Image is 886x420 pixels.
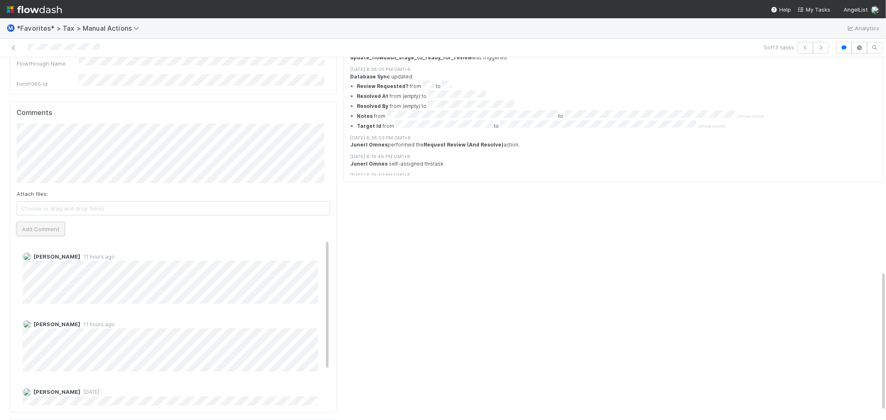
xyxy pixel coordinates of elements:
strong: Database Sync [351,73,390,80]
span: *Favorites* > Tax > Manual Actions [17,24,143,32]
span: AngelList [844,6,868,13]
span: [DATE] [80,389,99,395]
div: performed the action. [351,141,884,149]
span: 11 hours ago [80,254,115,260]
div: Help [771,5,791,14]
strong: Review Requested? [357,83,409,89]
strong: Resolved By [357,103,389,109]
div: was triggered [351,54,884,61]
label: Attach files: [17,190,48,198]
summary: Notes from to (show more) [357,110,884,120]
span: [PERSON_NAME] [34,253,80,260]
strong: Request Review (And Resolve) [424,142,504,148]
summary: Target Id from to (show more) [357,120,884,130]
img: avatar_711f55b7-5a46-40da-996f-bc93b6b86381.png [23,388,31,396]
span: [PERSON_NAME] [34,321,80,327]
div: [DATE] 8:19:40 PM GMT+8 [351,172,884,179]
a: Analytics [847,23,879,33]
span: (show more) [736,113,764,119]
span: My Tasks [798,6,830,13]
h5: Comments [17,109,330,117]
li: from to [357,81,884,90]
strong: Resolved At [357,93,389,99]
span: Choose or drag and drop file(s) [17,202,329,215]
div: Flowthrough Name [17,59,79,68]
div: Form1065 Id [17,80,79,88]
div: [DATE] 8:38:03 PM GMT+8 [351,134,884,142]
strong: update_flowdash_stage_to_ready_for_review [351,54,472,61]
img: logo-inverted-e16ddd16eac7371096b0.svg [7,2,62,17]
em: (empty) [403,103,421,109]
div: [DATE] 8:19:46 PM GMT+8 [351,153,884,160]
span: 11 hours ago [80,321,115,327]
strong: Junerl Omnes [351,161,388,167]
strong: Junerl Omnes [351,142,388,148]
li: from to [357,90,884,100]
a: My Tasks [798,5,830,14]
img: avatar_711f55b7-5a46-40da-996f-bc93b6b86381.png [23,320,31,328]
img: avatar_de77a991-7322-4664-a63d-98ba485ee9e0.png [871,6,879,14]
em: (empty) [403,93,421,99]
img: avatar_711f55b7-5a46-40da-996f-bc93b6b86381.png [23,252,31,261]
div: [DATE] 8:38:05 PM GMT+8 [351,66,884,73]
span: 5 of 13 tasks [764,43,794,51]
span: Ⓜ️ [7,24,15,32]
span: (show more) [698,123,726,129]
span: [PERSON_NAME] [34,388,80,395]
strong: Target Id [357,123,382,129]
strong: Notes [357,113,373,119]
button: Add Comment [17,222,65,236]
div: self-assigned this task [351,160,884,168]
li: from to [357,100,884,110]
div: updated: [351,73,884,130]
